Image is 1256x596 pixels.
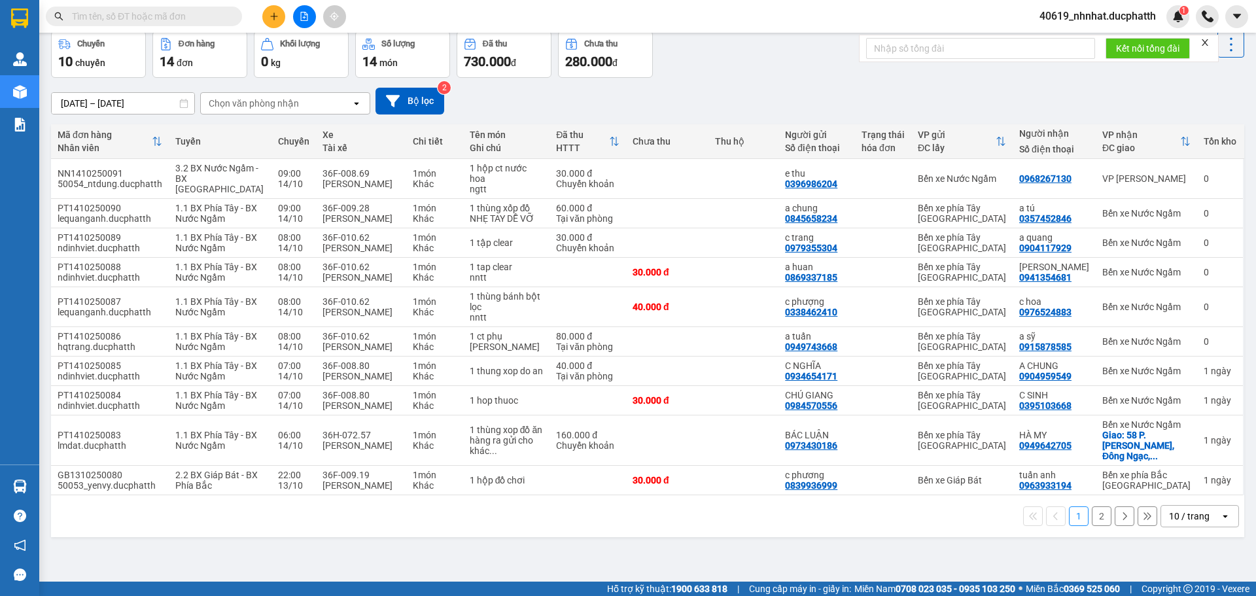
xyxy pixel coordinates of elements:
button: plus [262,5,285,28]
div: 0357452846 [1019,213,1072,224]
th: Toggle SortBy [1096,124,1197,159]
span: 40619_nhnhat.ducphatth [1029,8,1166,24]
img: phone-icon [1202,10,1213,22]
div: Trạng thái [862,130,905,140]
div: 0 [1204,237,1236,248]
div: Khối lượng [280,39,320,48]
div: C SINH [1019,390,1089,400]
span: 14 [362,54,377,69]
div: Giao: 58 P. Lê Văn Hiến, Đông Ngạc, Bắc Từ Liêm, Hà Nội 10000, Việt Nam [1102,430,1191,461]
div: 0941354681 [1019,272,1072,283]
div: 30.000 đ [556,232,619,243]
span: món [379,58,398,68]
div: c hoa [1019,296,1089,307]
span: chuyến [75,58,105,68]
div: 08:00 [278,296,309,307]
div: VP gửi [918,130,996,140]
div: 1 món [413,390,456,400]
div: ĐC lấy [918,143,996,153]
span: aim [330,12,339,21]
div: Bến xe Nước Ngầm [1102,366,1191,376]
span: file-add [300,12,309,21]
span: question-circle [14,510,26,522]
div: 0869337185 [785,272,837,283]
div: VP nhận [1102,130,1180,140]
div: C NGHĨA [785,360,848,371]
span: 1.1 BX Phía Tây - BX Nước Ngầm [175,232,257,253]
div: [PERSON_NAME] [323,272,400,283]
button: Chuyến10chuyến [51,31,146,78]
div: 1 hộp đồ chơi [470,475,544,485]
div: PT1410250086 [58,331,162,342]
span: Hỗ trợ kỹ thuật: [607,582,727,596]
span: notification [14,539,26,552]
button: Kết nối tổng đài [1106,38,1190,59]
span: đ [612,58,618,68]
strong: 0369 525 060 [1064,584,1120,594]
div: lmdat.ducphatth [58,440,162,451]
div: 1 [1204,395,1236,406]
span: Kết nối tổng đài [1116,41,1179,56]
div: 0 [1204,336,1236,347]
div: Chuyến [77,39,105,48]
th: Toggle SortBy [51,124,169,159]
span: 14 [160,54,174,69]
img: icon-new-feature [1172,10,1184,22]
div: ĐC giao [1102,143,1180,153]
th: Toggle SortBy [549,124,626,159]
div: 36F-010.62 [323,296,400,307]
div: 14/10 [278,307,309,317]
span: 1.1 BX Phía Tây - BX Nước Ngầm [175,360,257,381]
div: GB1310250080 [58,470,162,480]
div: Người gửi [785,130,848,140]
div: 08:00 [278,331,309,342]
span: 10 [58,54,73,69]
div: ndinhviet.ducphatth [58,272,162,283]
div: 36F-008.69 [323,168,400,179]
span: message [14,569,26,581]
div: Tại văn phòng [556,342,619,352]
span: Cung cấp máy in - giấy in: [749,582,851,596]
div: 36F-010.62 [323,262,400,272]
span: kg [271,58,281,68]
div: Bến xe Nước Ngầm [1102,336,1191,347]
div: 36F-008.80 [323,390,400,400]
button: Đơn hàng14đơn [152,31,247,78]
div: HÀ MY [1019,430,1089,440]
div: c phượng [785,296,848,307]
button: Đã thu730.000đ [457,31,551,78]
div: hqtrang.ducphatth [58,342,162,352]
span: 1.1 BX Phía Tây - BX Nước Ngầm [175,296,257,317]
div: Mã đơn hàng [58,130,152,140]
div: Bến xe Nước Ngầm [1102,237,1191,248]
div: 0963933194 [1019,480,1072,491]
div: 0979355304 [785,243,837,253]
sup: 1 [1179,6,1189,15]
div: nntt [470,272,544,283]
div: Số lượng [381,39,415,48]
div: NN1410250091 [58,168,162,179]
div: 1 món [413,203,456,213]
div: a chung [785,203,848,213]
div: [PERSON_NAME] [323,307,400,317]
div: 0845658234 [785,213,837,224]
div: 36F-010.62 [323,331,400,342]
div: Chi tiết [413,136,456,147]
button: Bộ lọc [375,88,444,114]
div: 1 thùng xốp đồ [470,203,544,213]
div: 0976524883 [1019,307,1072,317]
div: 07:00 [278,390,309,400]
div: 1 hộp ct nước hoa [470,163,544,184]
div: Tên món [470,130,544,140]
button: Chưa thu280.000đ [558,31,653,78]
div: a tú [1019,203,1089,213]
div: e thu [785,168,848,179]
span: đ [511,58,516,68]
div: Chưa thu [633,136,702,147]
div: Bến xe Nước Ngầm [1102,302,1191,312]
div: Bến xe Giáp Bát [918,475,1006,485]
button: aim [323,5,346,28]
span: ngày [1211,435,1231,446]
div: 08:00 [278,232,309,243]
div: PT1410250089 [58,232,162,243]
